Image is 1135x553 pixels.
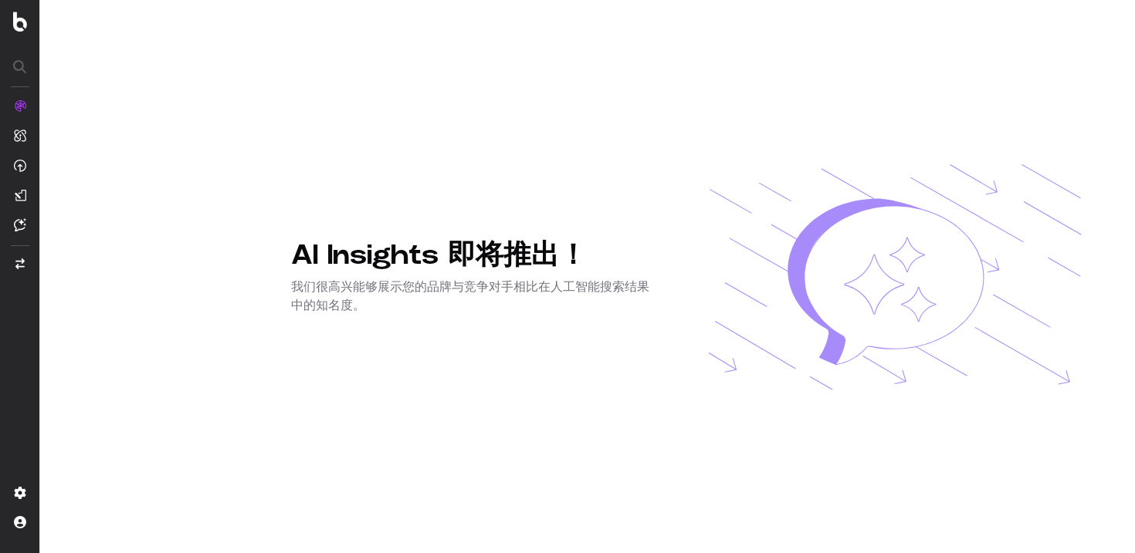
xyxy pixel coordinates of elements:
[291,241,587,269] font: AI Insights 即将推出！
[291,278,649,312] font: 我们很高兴能够展示您的品牌与竞争对手相比在人工智能搜索结果中的知名度。
[14,129,26,142] img: 智力
[14,487,26,499] img: 环境
[15,258,25,269] img: 切换项目
[1082,501,1120,538] iframe: 对讲机实时聊天
[14,218,26,231] img: 协助
[14,189,26,201] img: 工作室
[14,99,26,112] img: 分析
[14,159,26,172] img: 激活
[14,516,26,528] img: 我的账户
[708,164,1082,389] img: 探索人工智能分析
